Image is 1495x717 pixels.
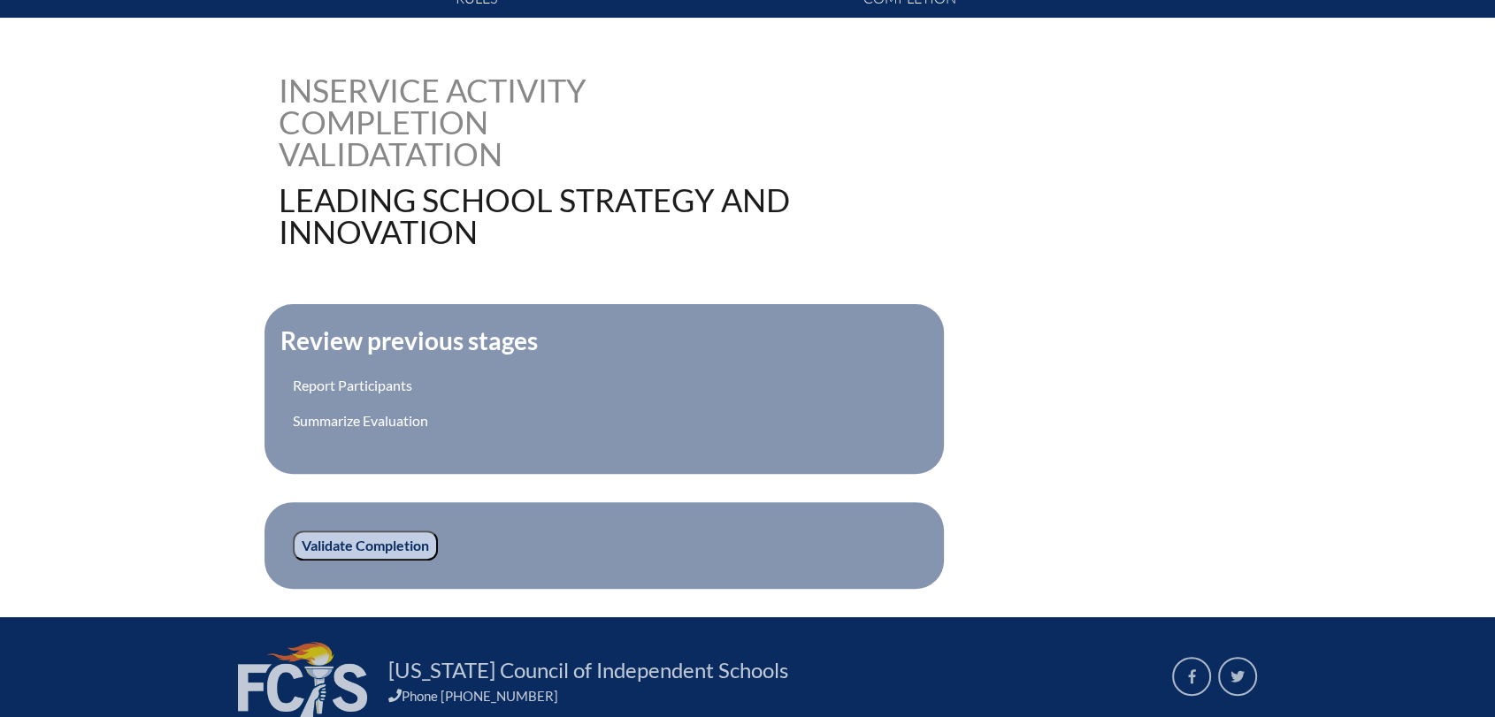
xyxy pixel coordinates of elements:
[388,688,1151,704] div: Phone [PHONE_NUMBER]
[279,184,860,248] h1: Leading School Strategy and Innovation
[293,377,412,393] a: Report Participants
[293,530,438,561] input: Validate Completion
[279,325,540,355] legend: Review previous stages
[381,656,795,684] a: [US_STATE] Council of Independent Schools
[293,412,428,429] a: Summarize Evaluation
[279,74,635,170] h1: Inservice Activity Completion Validatation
